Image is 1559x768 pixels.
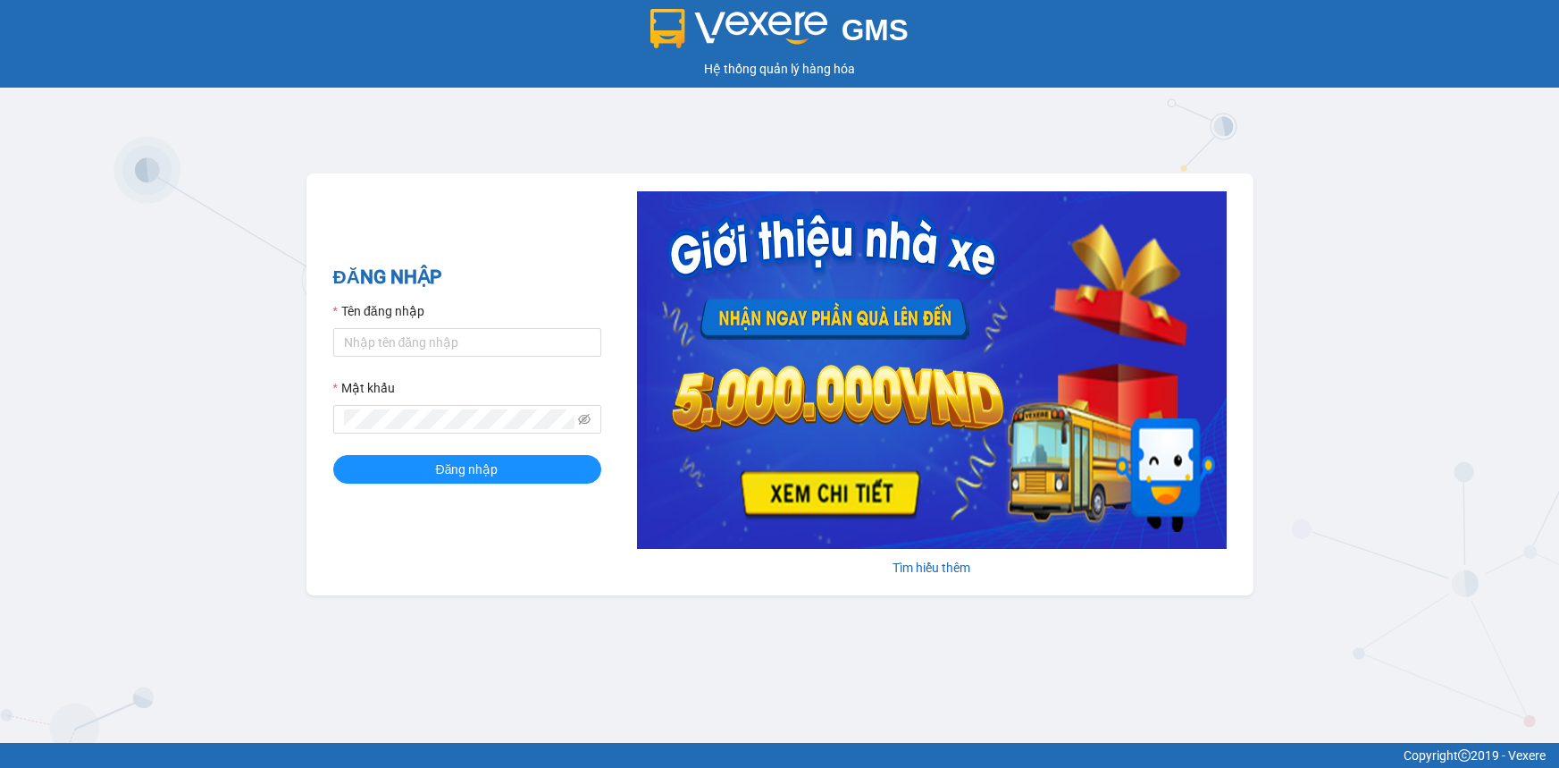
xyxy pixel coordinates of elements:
label: Mật khẩu [333,378,395,398]
input: Tên đăng nhập [333,328,601,357]
span: GMS [842,13,909,46]
span: Đăng nhập [436,460,499,479]
input: Mật khẩu [344,409,574,429]
span: copyright [1458,749,1471,762]
label: Tên đăng nhập [333,301,424,321]
div: Copyright 2019 - Vexere [13,746,1546,765]
span: eye-invisible [578,413,591,426]
img: logo 2 [650,9,827,48]
div: Hệ thống quản lý hàng hóa [4,59,1555,79]
div: Tìm hiểu thêm [637,558,1227,578]
button: Đăng nhập [333,455,601,484]
h2: ĐĂNG NHẬP [333,263,601,292]
img: banner-0 [637,191,1227,549]
a: GMS [650,27,909,41]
